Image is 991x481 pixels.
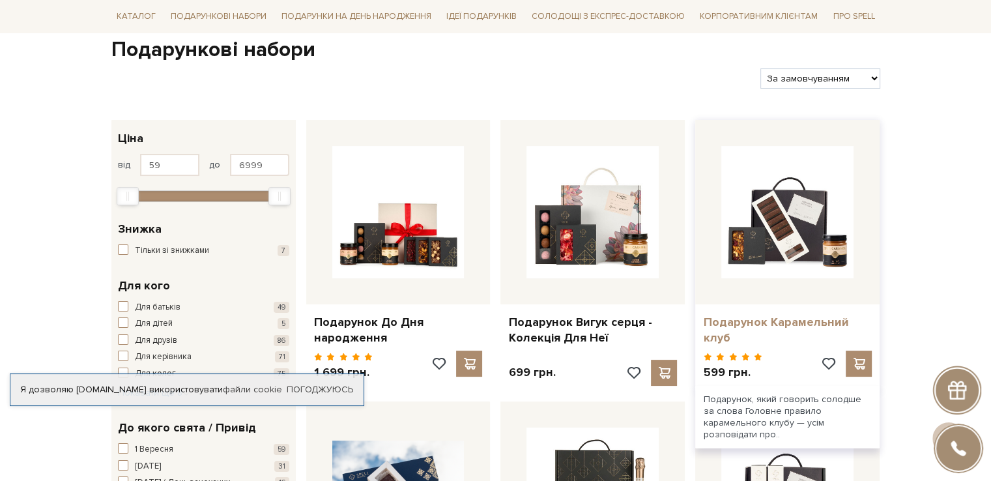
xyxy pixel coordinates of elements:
[268,187,291,205] div: Max
[118,277,170,295] span: Для кого
[703,315,872,345] a: Подарунок Карамельний клуб
[117,187,139,205] div: Min
[209,159,220,171] span: до
[276,7,437,27] span: Подарунки на День народження
[118,419,256,437] span: До якого свята / Привід
[135,443,173,456] span: 1 Вересня
[118,351,289,364] button: Для керівника 71
[118,244,289,257] button: Тільки зі знижками 7
[441,7,522,27] span: Ідеї подарунків
[526,5,690,27] a: Солодощі з експрес-доставкою
[118,159,130,171] span: від
[118,368,289,381] button: Для колег 75
[118,334,289,347] button: Для друзів 86
[278,318,289,329] span: 5
[118,443,289,456] button: 1 Вересня 59
[274,302,289,313] span: 49
[135,244,209,257] span: Тільки зі знижками
[274,444,289,455] span: 59
[118,130,143,147] span: Ціна
[695,386,880,449] div: Подарунок, який говорить солодше за слова Головне правило карамельного клубу — усім розповідати п...
[135,301,180,314] span: Для батьків
[118,460,289,473] button: [DATE] 31
[135,460,161,473] span: [DATE]
[111,36,880,64] h1: Подарункові набори
[314,315,483,345] a: Подарунок До Дня народження
[223,384,282,395] a: файли cookie
[274,368,289,379] span: 75
[135,351,192,364] span: Для керівника
[703,365,762,380] p: 599 грн.
[165,7,272,27] span: Подарункові набори
[278,245,289,256] span: 7
[118,220,162,238] span: Знижка
[827,7,880,27] span: Про Spell
[287,384,353,396] a: Погоджуюсь
[230,154,289,176] input: Ціна
[135,334,177,347] span: Для друзів
[508,365,555,380] p: 699 грн.
[314,365,373,380] p: 1 699 грн.
[274,461,289,472] span: 31
[508,315,677,345] a: Подарунок Вигук серця - Колекція Для Неї
[135,368,176,381] span: Для колег
[275,351,289,362] span: 71
[140,154,199,176] input: Ціна
[695,5,823,27] a: Корпоративним клієнтам
[118,301,289,314] button: Для батьків 49
[118,317,289,330] button: Для дітей 5
[111,7,161,27] span: Каталог
[274,335,289,346] span: 86
[10,384,364,396] div: Я дозволяю [DOMAIN_NAME] використовувати
[135,317,173,330] span: Для дітей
